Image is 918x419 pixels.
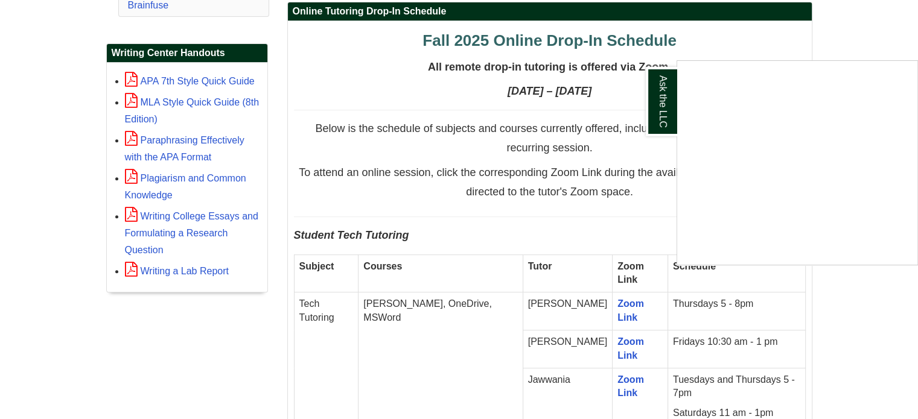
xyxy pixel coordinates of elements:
strong: Subject [299,261,334,271]
a: APA 7th Style Quick Guide [125,76,255,86]
h2: Writing Center Handouts [107,44,267,63]
p: Tuesdays and Thursdays 5 - 7pm [673,373,800,401]
div: Ask the LLC [677,60,918,265]
a: MLA Style Quick Guide (8th Edition) [125,97,260,124]
a: Zoom Link [617,298,644,323]
p: Fridays 10:30 am - 1 pm [673,335,800,349]
td: [PERSON_NAME] [523,330,613,368]
p: Thursdays 5 - 8pm [673,297,800,311]
span: To attend an online session, click the corresponding Zoom Link during the available time, and you... [299,166,800,198]
span: Fall 2025 Online Drop-In Schedule [422,31,676,49]
strong: [DATE] – [DATE] [508,85,591,97]
strong: Schedule [673,261,716,271]
iframe: Chat Widget [677,61,917,265]
h2: Online Tutoring Drop-In Schedule [288,2,812,21]
a: Paraphrasing Effectively with the APA Format [125,135,244,162]
a: Plagiarism and Common Knowledge [125,173,246,200]
strong: Zoom Link [617,261,644,285]
td: [PERSON_NAME] [523,292,613,330]
span: All remote drop-in tutoring is offered via Zoom. [428,61,671,73]
strong: Tutor [528,261,552,271]
p: [PERSON_NAME], OneDrive, MSWord [363,297,517,325]
a: Writing College Essays and Formulating a Research Question [125,211,258,255]
a: Zoom Link [617,374,644,399]
span: Below is the schedule of subjects and courses currently offered, including the Zoom links for eac... [315,122,783,154]
a: Ask the LLC [646,67,677,136]
a: Zoom Link [617,336,644,361]
span: Student Tech Tutoring [294,229,409,241]
strong: Courses [363,261,402,271]
a: Writing a Lab Report [125,266,229,276]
